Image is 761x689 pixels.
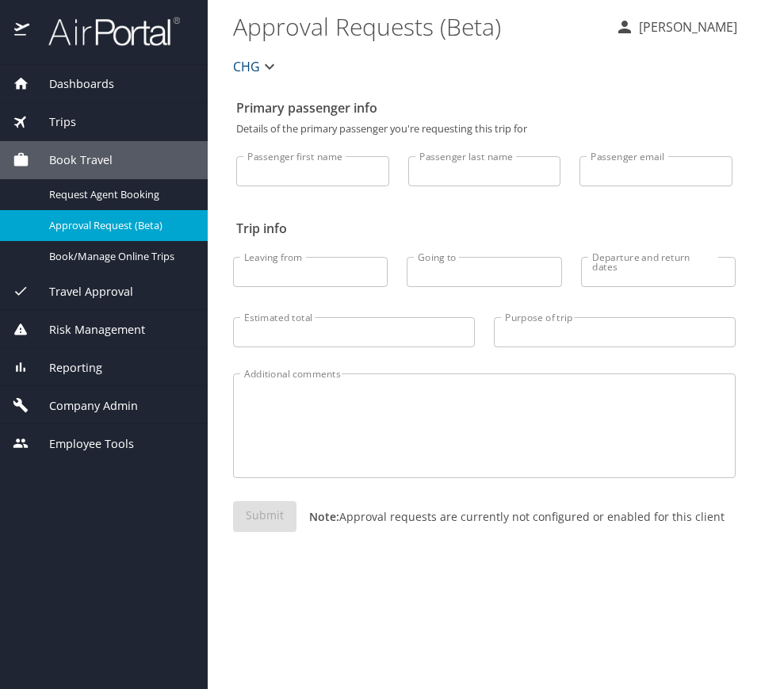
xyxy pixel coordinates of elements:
[29,435,134,453] span: Employee Tools
[609,13,744,41] button: [PERSON_NAME]
[29,113,76,131] span: Trips
[236,95,732,121] h2: Primary passenger info
[31,16,180,47] img: airportal-logo.png
[634,17,737,36] p: [PERSON_NAME]
[49,187,189,202] span: Request Agent Booking
[233,2,602,51] h1: Approval Requests (Beta)
[29,75,114,93] span: Dashboards
[29,359,102,377] span: Reporting
[29,151,113,169] span: Book Travel
[49,218,189,233] span: Approval Request (Beta)
[29,321,145,339] span: Risk Management
[29,397,138,415] span: Company Admin
[29,283,133,300] span: Travel Approval
[49,249,189,264] span: Book/Manage Online Trips
[227,51,285,82] button: CHG
[296,508,725,525] p: Approval requests are currently not configured or enabled for this client
[236,124,732,134] p: Details of the primary passenger you're requesting this trip for
[233,56,260,78] span: CHG
[236,216,732,241] h2: Trip info
[309,509,339,524] strong: Note:
[14,16,31,47] img: icon-airportal.png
